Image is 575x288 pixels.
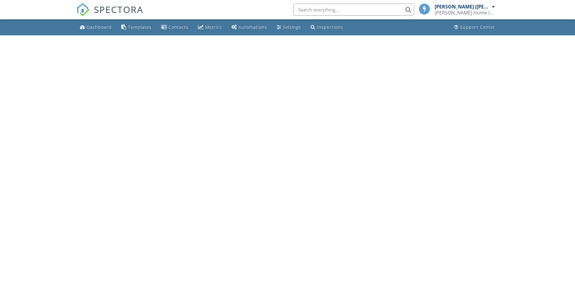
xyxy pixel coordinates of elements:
[229,22,270,33] a: Automations (Basic)
[196,22,224,33] a: Metrics
[168,24,188,30] div: Contacts
[128,24,152,30] div: Templates
[119,22,154,33] a: Templates
[87,24,112,30] div: Dashboard
[317,24,343,30] div: Inspections
[205,24,222,30] div: Metrics
[76,3,90,16] img: The Best Home Inspection Software - Spectora
[293,4,414,16] input: Search everything...
[435,10,495,16] div: Vannier Home Inspections, LLC
[308,22,346,33] a: Inspections
[76,8,143,21] a: SPECTORA
[435,4,490,10] div: [PERSON_NAME] ([PERSON_NAME]) [PERSON_NAME]
[283,24,301,30] div: Settings
[159,22,191,33] a: Contacts
[274,22,303,33] a: Settings
[94,3,143,16] span: SPECTORA
[460,24,495,30] div: Support Center
[78,22,114,33] a: Dashboard
[238,24,267,30] div: Automations
[452,22,498,33] a: Support Center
